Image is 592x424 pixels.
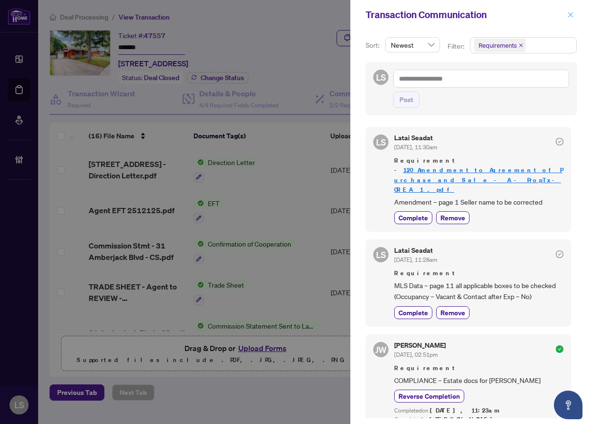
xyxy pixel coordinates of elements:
h5: Latai Seadat [394,247,437,254]
span: [DATE], 02:51pm [394,351,438,358]
span: check-circle [556,138,563,145]
span: Amendment – page 1 Seller name to be corrected [394,196,563,207]
button: Post [393,92,419,108]
span: COMPLIANCE – Estate docs for [PERSON_NAME] [394,375,563,386]
span: Requirement [394,363,563,373]
span: Remove [440,213,465,223]
button: Complete [394,211,432,224]
span: Requirement [394,269,563,278]
button: Complete [394,306,432,319]
span: [DATE], 11:28am [394,256,437,263]
span: Newest [391,38,434,52]
span: Remove [440,308,465,318]
button: Remove [436,306,470,319]
span: [PERSON_NAME] [429,415,498,424]
span: check-circle [556,345,563,353]
button: Reverse Completion [394,390,464,403]
span: [DATE], 11:23am [430,406,501,414]
p: Filter: [448,41,466,52]
span: MLS Data – page 11 all applicable boxes to be checked (Occupancy – Vacant & Contact after Exp – No) [394,280,563,302]
span: Complete [398,213,428,223]
span: Complete [398,308,428,318]
span: Requirements [479,41,517,50]
button: Remove [436,211,470,224]
span: Reverse Completion [398,391,460,401]
a: 120_Amendment_to_Agreement_of_Purchase_and_Sale_-_A_-_PropTx-OREA__1_.pdf [394,166,562,193]
button: Open asap [554,391,582,419]
h5: [PERSON_NAME] [394,342,446,349]
div: Completed on [394,406,563,415]
span: LS [376,71,386,84]
span: Requirements [474,39,526,52]
span: JW [375,343,387,356]
span: check-circle [556,250,563,258]
h5: Latai Seadat [394,134,437,141]
span: [DATE], 11:30am [394,144,437,151]
span: Requirement - [394,156,563,194]
span: LS [376,248,386,261]
span: close [519,43,523,48]
span: close [567,11,574,18]
div: Transaction Communication [366,8,564,22]
p: Sort: [366,40,381,51]
span: LS [376,135,386,149]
